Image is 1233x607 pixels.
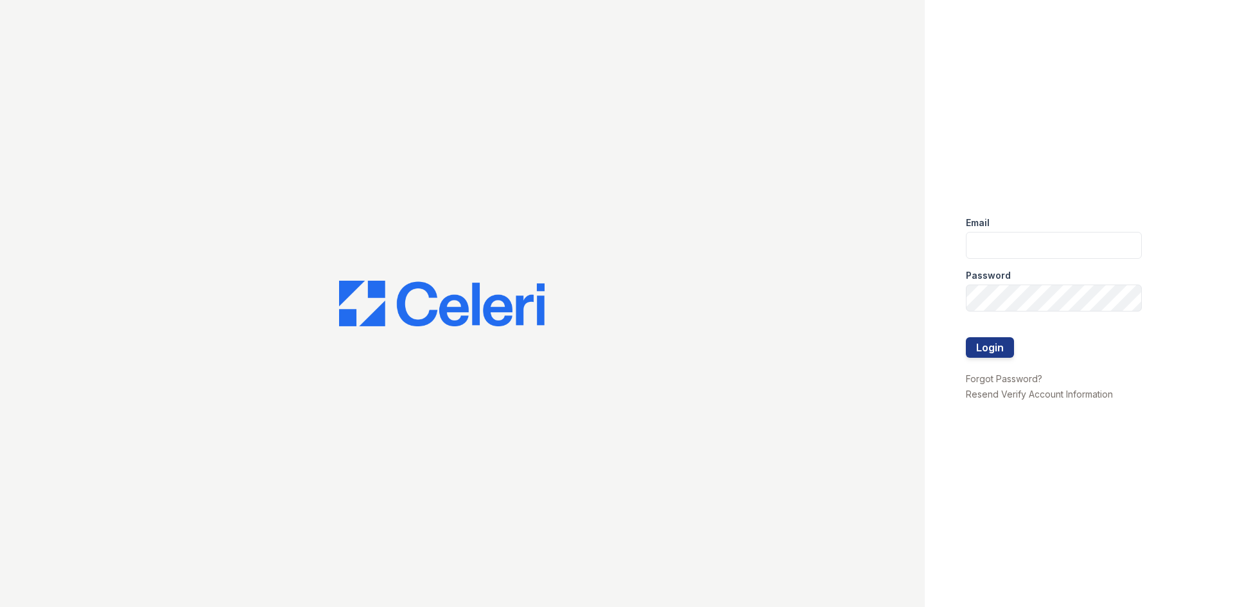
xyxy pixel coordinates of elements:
[966,373,1042,384] a: Forgot Password?
[966,216,990,229] label: Email
[966,337,1014,358] button: Login
[339,281,545,327] img: CE_Logo_Blue-a8612792a0a2168367f1c8372b55b34899dd931a85d93a1a3d3e32e68fde9ad4.png
[966,269,1011,282] label: Password
[966,389,1113,400] a: Resend Verify Account Information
